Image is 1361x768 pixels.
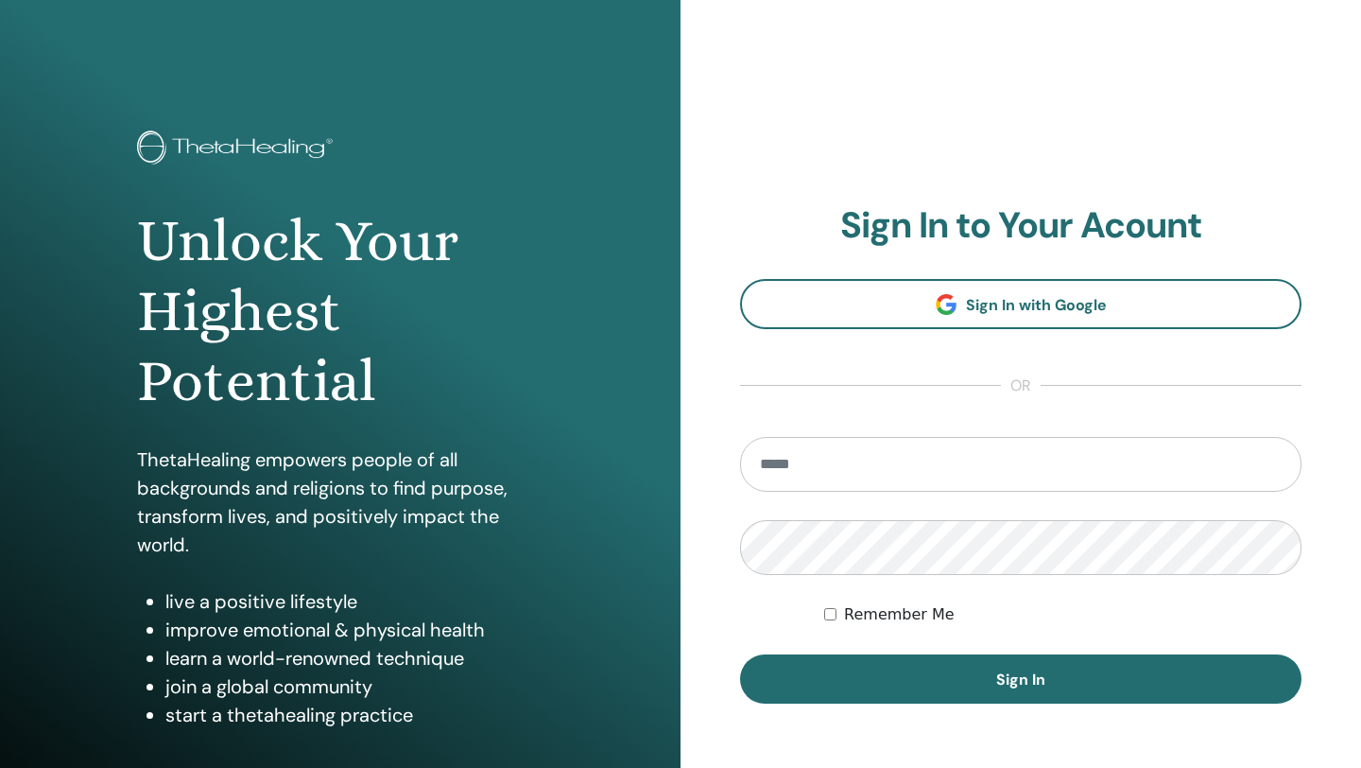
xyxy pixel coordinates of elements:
[137,206,543,417] h1: Unlock Your Highest Potential
[824,603,1301,626] div: Keep me authenticated indefinitely or until I manually logout
[165,616,543,644] li: improve emotional & physical health
[740,279,1301,329] a: Sign In with Google
[165,701,543,729] li: start a thetahealing practice
[996,670,1045,689] span: Sign In
[165,672,543,701] li: join a global community
[740,204,1301,248] h2: Sign In to Your Acount
[165,587,543,616] li: live a positive lifestyle
[966,295,1107,315] span: Sign In with Google
[137,445,543,559] p: ThetaHealing empowers people of all backgrounds and religions to find purpose, transform lives, a...
[844,603,955,626] label: Remember Me
[165,644,543,672] li: learn a world-renowned technique
[740,655,1301,704] button: Sign In
[1001,375,1041,397] span: or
